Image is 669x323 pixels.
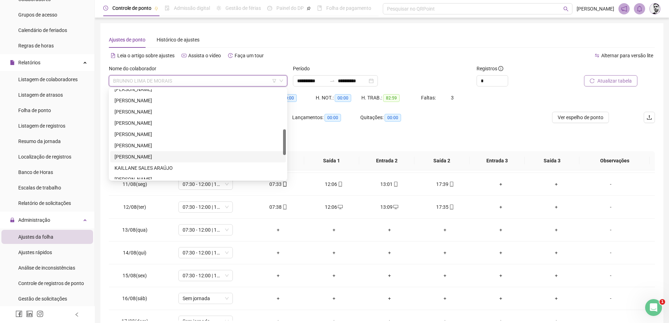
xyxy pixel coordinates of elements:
[329,78,335,84] span: swap-right
[579,151,650,170] th: Observações
[595,53,599,58] span: swap
[423,226,467,234] div: +
[114,119,282,127] div: [PERSON_NAME]
[216,6,221,11] span: sun
[109,37,145,43] span: Ajustes de ponto
[183,179,229,189] span: 07:30 - 12:00 | 13:15 - 17:30
[256,272,300,279] div: +
[270,94,316,102] div: HE 3:
[423,180,467,188] div: 17:39
[114,153,282,161] div: [PERSON_NAME]
[337,205,343,209] span: desktop
[256,180,300,188] div: 07:33
[479,249,523,257] div: +
[479,226,523,234] div: +
[335,94,351,102] span: 00:00
[311,272,356,279] div: +
[326,5,371,11] span: Folha de pagamento
[18,77,78,82] span: Listagem de colaboradores
[117,53,175,58] span: Leia o artigo sobre ajustes
[110,106,286,117] div: JOSÉ CARLOS ANUNCIAÇÃO ARAUJO
[10,218,15,222] span: lock
[498,66,503,71] span: info-circle
[590,272,631,279] div: -
[558,114,603,121] span: Ver espelho de ponto
[256,295,300,302] div: +
[225,5,261,11] span: Gestão de férias
[113,76,283,86] span: BRUNNO LIMA DE MORAIS
[359,151,414,170] th: Entrada 2
[182,53,186,58] span: youtube
[18,123,65,129] span: Listagem de registros
[534,226,578,234] div: +
[123,273,147,278] span: 15/08(sex)
[448,205,454,209] span: mobile
[584,75,637,86] button: Atualizar tabela
[103,6,108,11] span: clock-circle
[174,5,210,11] span: Admissão digital
[601,53,653,58] span: Alternar para versão lite
[316,94,361,102] div: H. NOT.:
[367,249,412,257] div: +
[311,226,356,234] div: +
[552,112,609,123] button: Ver espelho de ponto
[421,95,437,101] span: Faltas:
[534,203,578,211] div: +
[479,295,523,302] div: +
[383,94,400,102] span: 82:59
[563,6,569,12] span: search
[18,43,54,49] span: Regras de horas
[590,180,631,188] div: -
[361,94,421,102] div: H. TRAB.:
[26,310,33,317] span: linkedin
[18,92,63,98] span: Listagem de atrasos
[114,108,282,116] div: [PERSON_NAME]
[367,295,412,302] div: +
[228,53,233,58] span: history
[367,226,412,234] div: +
[18,217,50,223] span: Administração
[183,247,229,258] span: 07:30 - 12:00 | 13:15 - 17:30
[123,204,146,210] span: 12/08(ter)
[18,185,61,190] span: Escalas de trabalho
[114,164,282,172] div: KAILLANE SALES ARAÚJO
[304,151,359,170] th: Saída 1
[272,79,276,83] span: filter
[590,203,631,211] div: -
[154,6,158,11] span: pushpin
[110,117,286,129] div: JOSÉ EDUARDO NASCIMENTO DE SANTANA
[110,151,286,162] div: JOVINO SANTOS MONTEIRO
[18,12,57,18] span: Grupos de acesso
[18,27,67,33] span: Calendário de feriados
[282,182,287,187] span: mobile
[367,180,412,188] div: 13:01
[590,226,631,234] div: -
[367,203,412,211] div: 13:09
[645,299,662,316] iframe: Intercom live chat
[114,97,282,104] div: [PERSON_NAME]
[276,5,304,11] span: Painel do DP
[311,180,356,188] div: 12:06
[18,60,40,65] span: Relatórios
[577,5,614,13] span: [PERSON_NAME]
[423,295,467,302] div: +
[311,203,356,211] div: 12:06
[183,225,229,235] span: 07:30 - 12:00 | 13:15 - 17:30
[165,6,170,11] span: file-done
[110,129,286,140] div: JOSÉ EDUARDO SANTOS MONTEIRO
[324,114,341,122] span: 00:00
[18,108,51,113] span: Folha de ponto
[534,295,578,302] div: +
[534,180,578,188] div: +
[360,114,428,122] div: Quitações:
[110,174,286,185] div: LAIANE JESUS SILVA
[307,6,311,11] span: pushpin
[329,78,335,84] span: to
[311,295,356,302] div: +
[111,53,116,58] span: file-text
[122,227,147,233] span: 13/08(qua)
[423,272,467,279] div: +
[479,272,523,279] div: +
[451,95,454,101] span: 3
[470,151,525,170] th: Entrada 3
